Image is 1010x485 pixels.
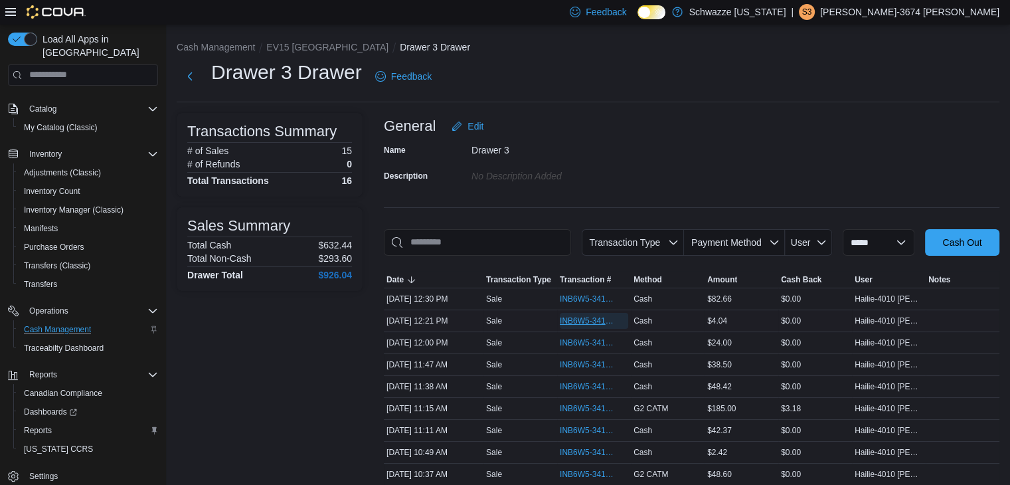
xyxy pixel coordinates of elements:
[384,423,483,438] div: [DATE] 11:11 AM
[386,274,404,285] span: Date
[471,165,649,181] div: No Description added
[384,291,483,307] div: [DATE] 12:30 PM
[19,423,57,438] a: Reports
[19,404,158,420] span: Dashboards
[19,322,96,338] a: Cash Management
[19,340,109,356] a: Traceabilty Dashboard
[560,294,615,304] span: INB6W5-3412243
[13,440,163,458] button: [US_STATE] CCRS
[24,260,90,271] span: Transfers (Classic)
[400,42,470,52] button: Drawer 3 Drawer
[707,359,732,370] span: $38.50
[29,104,56,114] span: Catalog
[486,403,502,414] p: Sale
[633,381,652,392] span: Cash
[707,316,727,326] span: $4.04
[24,468,158,484] span: Settings
[27,5,86,19] img: Cova
[384,272,483,288] button: Date
[13,238,163,256] button: Purchase Orders
[24,367,158,383] span: Reports
[707,425,732,436] span: $42.37
[318,270,352,280] h4: $926.04
[13,256,163,275] button: Transfers (Classic)
[19,385,108,401] a: Canadian Compliance
[19,340,158,356] span: Traceabilty Dashboard
[486,274,551,285] span: Transaction Type
[855,425,923,436] span: Hailie-4010 [PERSON_NAME]
[486,294,502,304] p: Sale
[384,444,483,460] div: [DATE] 10:49 AM
[778,466,852,482] div: $0.00
[384,379,483,395] div: [DATE] 11:38 AM
[684,229,785,256] button: Payment Method
[211,59,362,86] h1: Drawer 3 Drawer
[13,320,163,339] button: Cash Management
[486,359,502,370] p: Sale
[778,423,852,438] div: $0.00
[483,272,557,288] button: Transaction Type
[341,145,352,156] p: 15
[707,274,737,285] span: Amount
[24,468,63,484] a: Settings
[633,274,662,285] span: Method
[19,404,82,420] a: Dashboards
[347,159,352,169] p: 0
[370,63,437,90] a: Feedback
[689,4,786,20] p: Schwazze [US_STATE]
[19,258,158,274] span: Transfers (Classic)
[560,466,628,482] button: INB6W5-3411812
[633,403,668,414] span: G2 CATM
[384,401,483,417] div: [DATE] 11:15 AM
[177,42,255,52] button: Cash Management
[791,4,794,20] p: |
[187,159,240,169] h6: # of Refunds
[19,441,98,457] a: [US_STATE] CCRS
[707,381,732,392] span: $48.42
[24,425,52,436] span: Reports
[778,291,852,307] div: $0.00
[486,381,502,392] p: Sale
[799,4,815,20] div: Sarah-3674 Holmes
[557,272,631,288] button: Transaction #
[707,403,736,414] span: $185.00
[29,471,58,482] span: Settings
[24,101,158,117] span: Catalog
[13,403,163,421] a: Dashboards
[633,469,668,480] span: G2 CATM
[778,313,852,329] div: $0.00
[24,367,62,383] button: Reports
[24,303,158,319] span: Operations
[19,202,158,218] span: Inventory Manager (Classic)
[24,122,98,133] span: My Catalog (Classic)
[24,101,62,117] button: Catalog
[187,175,269,186] h4: Total Transactions
[13,219,163,238] button: Manifests
[855,403,923,414] span: Hailie-4010 [PERSON_NAME]
[778,272,852,288] button: Cash Back
[855,274,873,285] span: User
[13,275,163,294] button: Transfers
[926,272,999,288] button: Notes
[187,145,228,156] h6: # of Sales
[19,165,158,181] span: Adjustments (Classic)
[37,33,158,59] span: Load All Apps in [GEOGRAPHIC_DATA]
[560,359,615,370] span: INB6W5-3412065
[560,274,611,285] span: Transaction #
[318,253,352,264] p: $293.60
[855,381,923,392] span: Hailie-4010 [PERSON_NAME]
[384,466,483,482] div: [DATE] 10:37 AM
[560,379,628,395] button: INB6W5-3412032
[3,302,163,320] button: Operations
[341,175,352,186] h4: 16
[633,425,652,436] span: Cash
[384,229,571,256] input: This is a search bar. As you type, the results lower in the page will automatically filter.
[852,272,926,288] button: User
[19,239,90,255] a: Purchase Orders
[19,423,158,438] span: Reports
[631,272,705,288] button: Method
[486,469,502,480] p: Sale
[24,324,91,335] span: Cash Management
[560,423,628,438] button: INB6W5-3411938
[589,237,660,248] span: Transaction Type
